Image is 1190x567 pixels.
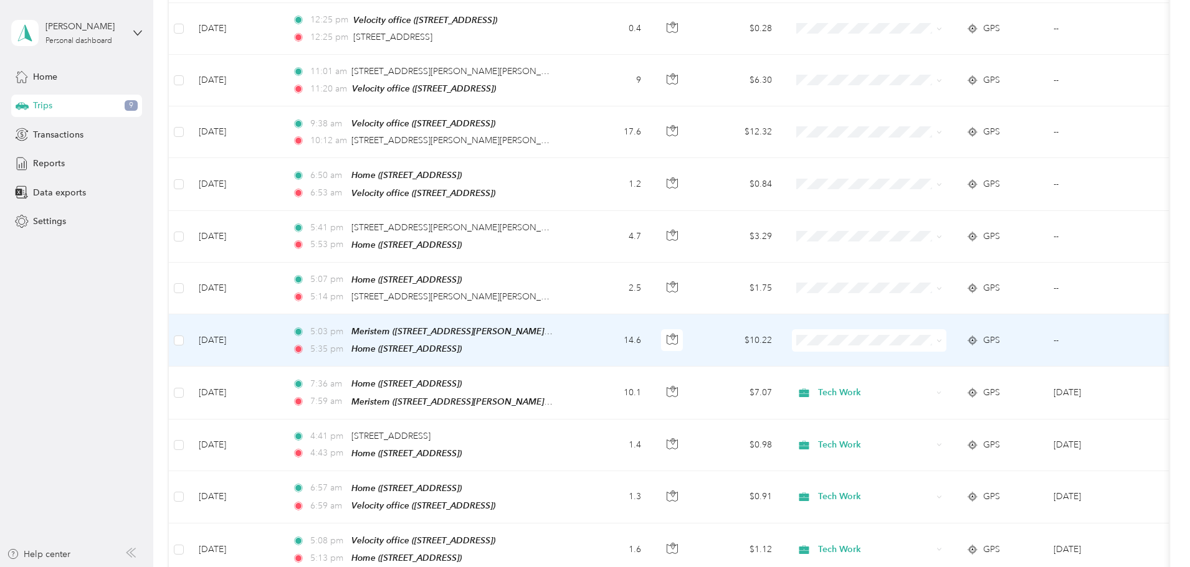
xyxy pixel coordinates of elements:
td: $0.98 [695,419,782,471]
span: 4:43 pm [310,446,346,460]
span: Velocity office ([STREET_ADDRESS]) [353,15,497,25]
td: $0.28 [695,3,782,55]
td: $7.07 [695,367,782,419]
td: [DATE] [189,367,282,419]
td: $12.32 [695,106,782,158]
span: Home ([STREET_ADDRESS]) [351,378,462,388]
td: 4.7 [569,211,651,263]
span: Tech Work [818,490,932,504]
td: 9 [569,55,651,106]
td: 1.3 [569,471,651,523]
span: GPS [983,386,1000,400]
span: 11:01 am [310,65,346,78]
span: 10:12 am [310,134,346,148]
span: 5:41 pm [310,221,346,235]
span: [STREET_ADDRESS][PERSON_NAME][PERSON_NAME] [351,291,569,302]
span: Settings [33,215,66,228]
span: GPS [983,22,1000,35]
td: -- [1044,314,1157,367]
td: [DATE] [189,106,282,158]
span: [STREET_ADDRESS][PERSON_NAME][PERSON_NAME] [351,222,569,233]
span: 9:38 am [310,117,346,131]
td: 1.4 [569,419,651,471]
span: Home ([STREET_ADDRESS]) [351,274,462,284]
td: $3.29 [695,211,782,263]
td: 1.2 [569,158,651,210]
td: 17.6 [569,106,651,158]
td: -- [1044,263,1157,314]
td: [DATE] [189,419,282,471]
span: 4:41 pm [310,429,346,443]
td: -- [1044,55,1157,106]
span: Meristem ([STREET_ADDRESS][PERSON_NAME][US_STATE]) [351,326,590,337]
span: Velocity office ([STREET_ADDRESS]) [351,500,495,510]
span: Data exports [33,186,86,199]
td: -- [1044,3,1157,55]
span: [STREET_ADDRESS] [353,32,432,42]
td: $0.91 [695,471,782,523]
span: Velocity office ([STREET_ADDRESS]) [351,535,495,545]
span: 5:07 pm [310,273,346,286]
td: 10.1 [569,367,651,419]
div: Personal dashboard [45,37,112,45]
span: Velocity office ([STREET_ADDRESS]) [352,83,496,93]
span: GPS [983,334,1000,347]
span: [STREET_ADDRESS][PERSON_NAME][PERSON_NAME] [351,135,569,146]
span: Home ([STREET_ADDRESS]) [351,483,462,493]
span: Home ([STREET_ADDRESS]) [351,448,462,458]
span: Velocity office ([STREET_ADDRESS]) [351,118,495,128]
span: Meristem ([STREET_ADDRESS][PERSON_NAME][US_STATE]) [351,396,590,407]
span: GPS [983,125,1000,139]
td: [DATE] [189,55,282,106]
button: Help center [7,548,70,561]
div: [PERSON_NAME] [45,20,123,33]
td: Sep 2025 [1044,471,1157,523]
td: $1.75 [695,263,782,314]
span: Home ([STREET_ADDRESS]) [351,553,462,563]
span: 9 [125,100,138,111]
span: 6:57 am [310,481,346,495]
span: Tech Work [818,543,932,556]
span: Home ([STREET_ADDRESS]) [351,344,462,354]
span: Trips [33,99,52,112]
td: 2.5 [569,263,651,314]
td: [DATE] [189,471,282,523]
span: GPS [983,490,1000,504]
td: 0.4 [569,3,651,55]
span: 5:35 pm [310,342,346,356]
span: Tech Work [818,438,932,452]
td: $0.84 [695,158,782,210]
span: GPS [983,177,1000,191]
td: -- [1044,211,1157,263]
span: 5:53 pm [310,238,346,251]
span: Home [33,70,57,83]
span: Reports [33,157,65,170]
span: GPS [983,543,1000,556]
td: [DATE] [189,211,282,263]
td: Sep 2025 [1044,419,1157,471]
span: 5:03 pm [310,325,346,339]
td: $10.22 [695,314,782,367]
td: -- [1044,106,1157,158]
span: Home ([STREET_ADDRESS]) [351,240,462,250]
td: [DATE] [189,314,282,367]
span: Velocity office ([STREET_ADDRESS]) [351,188,495,198]
td: [DATE] [189,263,282,314]
span: Home ([STREET_ADDRESS]) [351,170,462,180]
td: [DATE] [189,158,282,210]
span: 7:59 am [310,395,346,408]
span: 5:13 pm [310,551,346,565]
span: Transactions [33,128,83,141]
span: 5:14 pm [310,290,346,304]
span: Tech Work [818,386,932,400]
span: 11:20 am [310,82,347,96]
span: 5:08 pm [310,534,346,548]
span: 12:25 pm [310,13,348,27]
span: 7:36 am [310,377,346,391]
td: 14.6 [569,314,651,367]
span: GPS [983,281,1000,295]
iframe: Everlance-gr Chat Button Frame [1120,497,1190,567]
span: [STREET_ADDRESS][PERSON_NAME][PERSON_NAME] [351,66,569,77]
td: $6.30 [695,55,782,106]
span: [STREET_ADDRESS] [351,431,431,441]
